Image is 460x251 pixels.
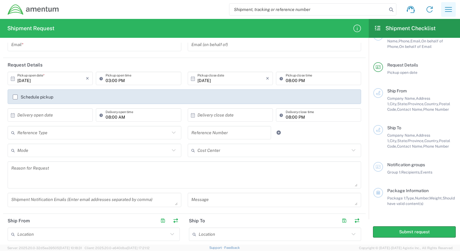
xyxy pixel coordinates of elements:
h2: Ship From [8,218,30,224]
span: Phone Number [423,107,449,112]
span: Server: 2025.20.0-32d5ea39505 [7,246,82,250]
a: Add Reference [274,128,283,137]
span: Email, [410,39,421,43]
span: Pickup open date [387,70,417,75]
span: Country, [424,102,439,106]
span: Events [420,170,432,174]
span: Phone, [399,39,410,43]
span: Company Name, [387,96,416,101]
span: Weight, [429,196,443,200]
span: Recipients, [401,170,420,174]
span: Copyright © [DATE]-[DATE] Agistix Inc., All Rights Reserved [359,245,453,251]
span: Name, [387,39,399,43]
span: City, [390,102,397,106]
span: Ship From [387,88,407,93]
span: Package 1: [387,196,406,200]
a: Feedback [224,246,240,249]
span: Type, [406,196,415,200]
span: Package Information [387,188,429,193]
label: Schedule pickup [13,95,53,99]
i: × [86,74,89,83]
input: Shipment, tracking or reference number [229,4,387,15]
h2: Ship To [189,218,205,224]
span: [DATE] 10:18:31 [59,246,82,250]
span: Company Name, [387,133,416,138]
span: [DATE] 17:21:12 [127,246,150,250]
span: Phone Number [423,144,449,149]
h2: Request Details [8,62,43,68]
span: Request Details [387,63,418,67]
span: State/Province, [397,138,424,143]
span: On behalf of Email [399,44,432,49]
a: Support [209,246,225,249]
h2: Shipment Request [7,25,54,32]
span: Country, [424,138,439,143]
span: Contact Name, [397,144,423,149]
h2: Shipment Checklist [374,25,436,32]
span: Notification groups [387,162,425,167]
button: Submit request [373,226,456,238]
span: Contact Name, [397,107,423,112]
span: Group 1: [387,170,401,174]
span: State/Province, [397,102,424,106]
span: Client: 2025.20.0-e640dba [85,246,150,250]
i: × [266,74,269,83]
span: Number, [415,196,429,200]
span: City, [390,138,397,143]
span: Ship To [387,125,401,130]
img: dyncorp [7,4,59,15]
